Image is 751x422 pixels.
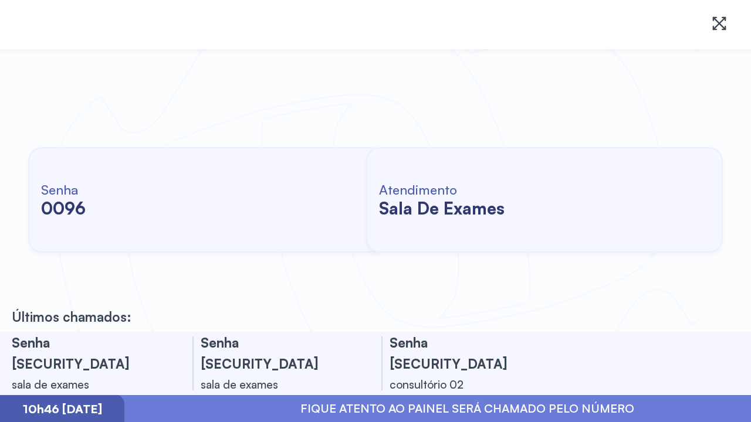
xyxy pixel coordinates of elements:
div: consultório 02 [390,374,542,395]
div: sala de exames [201,374,353,395]
p: Últimos chamados: [12,308,131,325]
div: sala de exames [12,374,164,395]
h6: Senha [41,181,86,198]
h6: Atendimento [379,181,505,198]
h2: sala de exames [379,198,505,219]
h3: Senha [SECURITY_DATA] [390,332,542,374]
h2: 0096 [41,198,86,219]
img: Logotipo do estabelecimento [19,9,150,40]
h3: Senha [SECURITY_DATA] [201,332,353,374]
h3: Senha [SECURITY_DATA] [12,332,164,374]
